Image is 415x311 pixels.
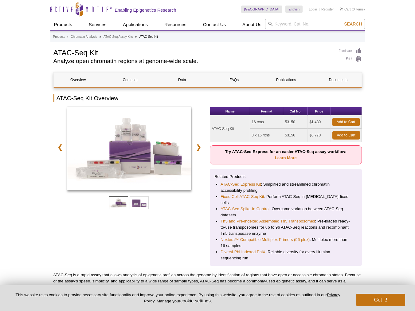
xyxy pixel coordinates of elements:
h1: ATAC-Seq Kit [53,48,333,57]
a: ❮ [53,140,67,154]
li: » [135,35,137,38]
a: Resources [161,19,190,30]
a: Products [53,34,65,40]
h2: Enabling Epigenetics Research [115,7,176,13]
h2: Analyze open chromatin regions at genome-wide scale. [53,58,333,64]
a: Learn More [275,155,297,160]
td: 53150 [283,116,308,129]
li: | [319,6,320,13]
a: Contact Us [199,19,229,30]
a: ATAC-Seq Express Kit [221,181,261,187]
a: Register [321,7,334,11]
a: Add to Cart [332,131,360,140]
img: ATAC-Seq Kit [67,107,192,190]
button: Search [342,21,364,27]
li: : Overcome variation between ATAC-Seq datasets [221,206,351,218]
a: Privacy Policy [144,293,340,303]
td: ATAC-Seq Kit [210,116,250,142]
a: Products [50,19,76,30]
a: Tn5 and Pre-indexed Assembled Tn5 Transposomes [221,218,315,224]
td: 53156 [283,129,308,142]
a: Chromatin Analysis [71,34,97,40]
td: 3 x 16 rxns [250,129,283,142]
a: Overview [54,73,103,87]
p: ATAC-Seq is a rapid assay that allows analysis of epigenetic profiles across the genome by identi... [53,272,362,290]
li: ATAC-Seq Kit [139,35,158,38]
a: ATAC-Seq Assay Kits [104,34,133,40]
li: (0 items) [340,6,365,13]
li: » [100,35,101,38]
span: Search [344,22,362,26]
a: ❯ [192,140,205,154]
a: FAQs [209,73,258,87]
th: Name [210,107,250,116]
h2: ATAC-Seq Kit Overview [53,94,362,102]
a: Diversi-Phi Indexed PhiX [221,249,265,255]
a: Cart [340,7,351,11]
button: Got it! [356,294,405,306]
a: Documents [314,73,362,87]
th: Format [250,107,283,116]
li: : Multiplex more than 16 samples [221,237,351,249]
li: » [67,35,69,38]
button: cookie settings [180,298,211,303]
li: : Simplified and streamlined chromatin accessibility profiling [221,181,351,194]
li: : Perform ATAC-Seq in [MEDICAL_DATA]-fixed cells [221,194,351,206]
li: : Pre-loaded ready-to-use transposomes for up to 96 ATAC-Seq reactions and recombinant Tn5 transp... [221,218,351,237]
a: Services [85,19,110,30]
a: Applications [119,19,151,30]
strong: Try ATAC-Seq Express for an easier ATAC-Seq assay workflow: [225,149,346,160]
a: Nextera™-Compatible Multiplex Primers (96 plex) [221,237,310,243]
a: Publications [262,73,311,87]
a: Fixed Cell ATAC-Seq Kit [221,194,264,200]
a: Print [339,56,362,63]
a: Add to Cart [332,118,360,126]
td: $3,770 [308,129,331,142]
a: Feedback [339,48,362,54]
input: Keyword, Cat. No. [265,19,365,29]
a: [GEOGRAPHIC_DATA] [241,6,283,13]
a: About Us [239,19,265,30]
a: Data [158,73,206,87]
a: ATAC-Seq Kit [67,107,192,192]
p: Related Products: [214,174,357,180]
a: English [285,6,303,13]
img: Your Cart [340,7,343,10]
th: Price [308,107,331,116]
td: 16 rxns [250,116,283,129]
a: Login [309,7,317,11]
li: : Reliable diversity for every Illumina sequencing run [221,249,351,261]
a: ATAC-Seq Spike-In Control [221,206,269,212]
a: Contents [106,73,155,87]
th: Cat No. [283,107,308,116]
p: This website uses cookies to provide necessary site functionality and improve your online experie... [10,292,346,304]
td: $1,480 [308,116,331,129]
